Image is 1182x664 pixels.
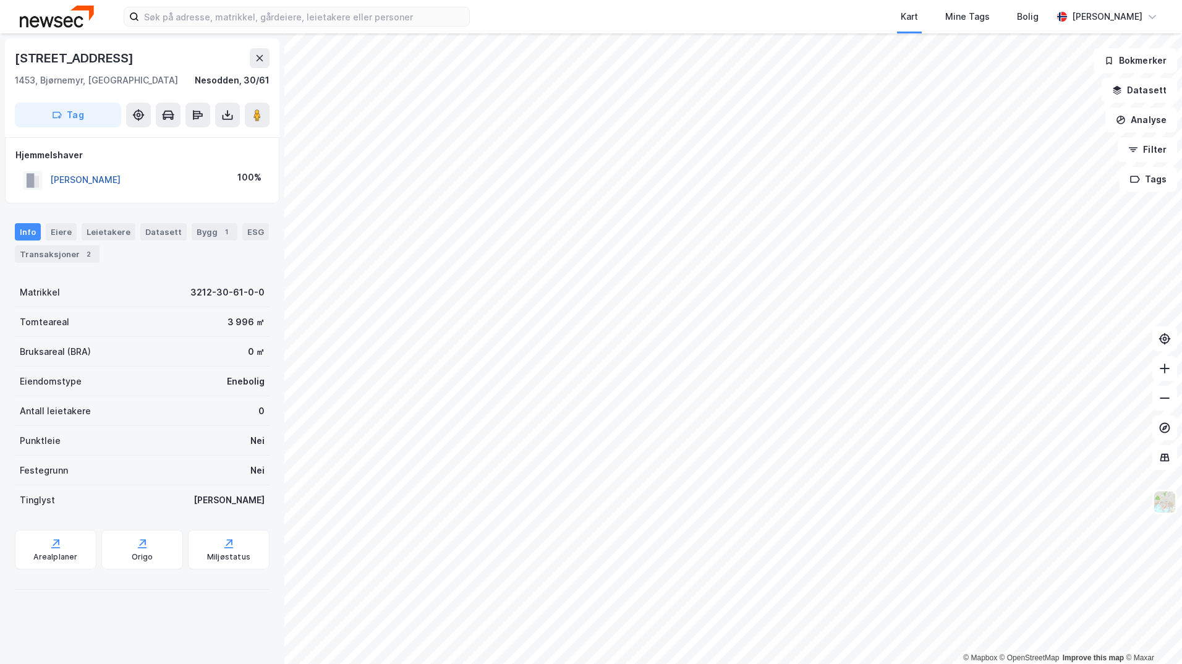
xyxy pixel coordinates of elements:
[15,48,136,68] div: [STREET_ADDRESS]
[82,223,135,240] div: Leietakere
[1102,78,1177,103] button: Datasett
[1072,9,1142,24] div: [PERSON_NAME]
[132,552,153,562] div: Origo
[901,9,918,24] div: Kart
[20,344,91,359] div: Bruksareal (BRA)
[1153,490,1176,514] img: Z
[195,73,270,88] div: Nesodden, 30/61
[258,404,265,419] div: 0
[227,374,265,389] div: Enebolig
[220,226,232,238] div: 1
[20,463,68,478] div: Festegrunn
[15,103,121,127] button: Tag
[20,6,94,27] img: newsec-logo.f6e21ccffca1b3a03d2d.png
[15,148,269,163] div: Hjemmelshaver
[15,223,41,240] div: Info
[237,170,261,185] div: 100%
[20,315,69,330] div: Tomteareal
[1105,108,1177,132] button: Analyse
[20,404,91,419] div: Antall leietakere
[46,223,77,240] div: Eiere
[20,374,82,389] div: Eiendomstype
[20,285,60,300] div: Matrikkel
[1120,605,1182,664] div: Kontrollprogram for chat
[15,245,100,263] div: Transaksjoner
[190,285,265,300] div: 3212-30-61-0-0
[1000,653,1060,662] a: OpenStreetMap
[20,493,55,508] div: Tinglyst
[20,433,61,448] div: Punktleie
[963,653,997,662] a: Mapbox
[192,223,237,240] div: Bygg
[242,223,269,240] div: ESG
[207,552,250,562] div: Miljøstatus
[227,315,265,330] div: 3 996 ㎡
[82,248,95,260] div: 2
[140,223,187,240] div: Datasett
[250,463,265,478] div: Nei
[1063,653,1124,662] a: Improve this map
[15,73,178,88] div: 1453, Bjørnemyr, [GEOGRAPHIC_DATA]
[1118,137,1177,162] button: Filter
[945,9,990,24] div: Mine Tags
[1120,167,1177,192] button: Tags
[33,552,77,562] div: Arealplaner
[1094,48,1177,73] button: Bokmerker
[1017,9,1039,24] div: Bolig
[139,7,469,26] input: Søk på adresse, matrikkel, gårdeiere, leietakere eller personer
[250,433,265,448] div: Nei
[248,344,265,359] div: 0 ㎡
[193,493,265,508] div: [PERSON_NAME]
[1120,605,1182,664] iframe: Chat Widget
